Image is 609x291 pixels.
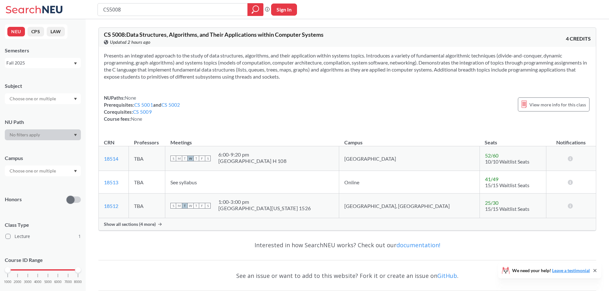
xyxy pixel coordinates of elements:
[134,102,153,108] a: CS 5001
[485,158,529,165] span: 10/10 Waitlist Seats
[165,133,339,146] th: Meetings
[104,94,180,122] div: NUPaths: Prerequisites: and Corequisites: Course fees:
[182,156,188,161] span: T
[27,27,44,36] button: CPS
[5,119,81,126] div: NU Path
[199,203,205,209] span: F
[170,156,176,161] span: S
[44,280,52,284] span: 5000
[176,203,182,209] span: M
[129,194,165,218] td: TBA
[218,158,286,164] div: [GEOGRAPHIC_DATA] H 108
[339,146,480,171] td: [GEOGRAPHIC_DATA]
[99,218,596,230] div: Show all sections (4 more)
[64,280,72,284] span: 7000
[131,116,142,122] span: None
[125,95,136,101] span: None
[339,133,480,146] th: Campus
[6,167,60,175] input: Choose one or multiple
[252,5,259,14] svg: magnifying glass
[74,280,82,284] span: 8000
[24,280,32,284] span: 3000
[104,221,156,227] span: Show all sections (4 more)
[339,171,480,194] td: Online
[74,62,77,65] svg: Dropdown arrow
[129,133,165,146] th: Professors
[188,156,193,161] span: W
[176,156,182,161] span: M
[485,182,529,188] span: 15/15 Waitlist Seats
[218,205,311,211] div: [GEOGRAPHIC_DATA][US_STATE] 1526
[129,171,165,194] td: TBA
[133,109,152,115] a: CS 5009
[437,272,457,280] a: GitHub
[4,280,12,284] span: 1000
[552,268,590,273] a: Leave a testimonial
[98,266,596,285] div: See an issue or want to add to this website? Fork it or create an issue on .
[104,31,324,38] span: CS 5008 : Data Structures, Algorithms, and Their Applications within Computer Systems
[5,93,81,104] div: Dropdown arrow
[74,98,77,100] svg: Dropdown arrow
[529,101,586,109] span: View more info for this class
[47,27,65,36] button: LAW
[6,95,60,103] input: Choose one or multiple
[218,151,286,158] div: 6:00 - 9:20 pm
[5,47,81,54] div: Semesters
[5,196,22,203] p: Honors
[104,52,591,80] section: Presents an integrated approach to the study of data structures, algorithms, and their applicatio...
[188,203,193,209] span: W
[14,280,21,284] span: 2000
[74,134,77,136] svg: Dropdown arrow
[5,232,81,241] label: Lecture
[6,59,73,66] div: Fall 2025
[170,203,176,209] span: S
[247,3,263,16] div: magnifying glass
[193,156,199,161] span: T
[161,102,180,108] a: CS 5002
[5,155,81,162] div: Campus
[170,179,197,185] span: See syllabus
[7,27,25,36] button: NEU
[5,165,81,176] div: Dropdown arrow
[104,139,114,146] div: CRN
[74,170,77,172] svg: Dropdown arrow
[485,176,498,182] span: 41 / 49
[339,194,480,218] td: [GEOGRAPHIC_DATA], [GEOGRAPHIC_DATA]
[5,82,81,89] div: Subject
[129,146,165,171] td: TBA
[485,206,529,212] span: 15/15 Waitlist Seats
[271,4,297,16] button: Sign In
[546,133,596,146] th: Notifications
[110,39,151,46] span: Updated 2 hours ago
[34,280,42,284] span: 4000
[5,257,81,264] p: Course ID Range
[104,179,118,185] a: 18513
[396,241,440,249] a: documentation!
[485,152,498,158] span: 52 / 60
[5,221,81,228] span: Class Type
[566,35,591,42] span: 4 CREDITS
[98,236,596,254] div: Interested in how SearchNEU works? Check out our
[218,199,311,205] div: 1:00 - 3:00 pm
[205,203,211,209] span: S
[104,203,118,209] a: 18512
[78,233,81,240] span: 1
[182,203,188,209] span: T
[480,133,546,146] th: Seats
[199,156,205,161] span: F
[512,268,590,273] span: We need your help!
[205,156,211,161] span: S
[5,129,81,140] div: Dropdown arrow
[193,203,199,209] span: T
[103,4,243,15] input: Class, professor, course number, "phrase"
[54,280,62,284] span: 6000
[5,58,81,68] div: Fall 2025Dropdown arrow
[485,200,498,206] span: 25 / 30
[104,156,118,162] a: 18514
